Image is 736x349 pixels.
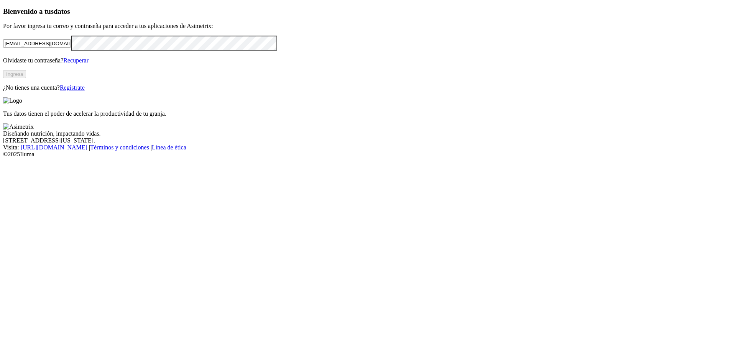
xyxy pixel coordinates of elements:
p: Por favor ingresa tu correo y contraseña para acceder a tus aplicaciones de Asimetrix: [3,23,733,29]
a: Recuperar [63,57,89,64]
div: Diseñando nutrición, impactando vidas. [3,130,733,137]
div: Visita : | | [3,144,733,151]
a: Regístrate [60,84,85,91]
img: Asimetrix [3,123,34,130]
h3: Bienvenido a tus [3,7,733,16]
a: Términos y condiciones [90,144,149,151]
p: Olvidaste tu contraseña? [3,57,733,64]
p: Tus datos tienen el poder de acelerar la productividad de tu granja. [3,110,733,117]
button: Ingresa [3,70,26,78]
img: Logo [3,97,22,104]
div: [STREET_ADDRESS][US_STATE]. [3,137,733,144]
a: [URL][DOMAIN_NAME] [21,144,87,151]
a: Línea de ética [152,144,186,151]
p: ¿No tienes una cuenta? [3,84,733,91]
input: Tu correo [3,39,71,48]
span: datos [54,7,70,15]
div: © 2025 Iluma [3,151,733,158]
